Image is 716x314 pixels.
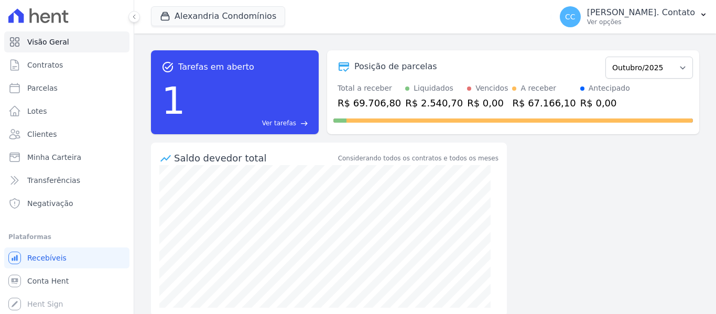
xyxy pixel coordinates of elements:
[27,129,57,139] span: Clientes
[262,118,296,128] span: Ver tarefas
[27,60,63,70] span: Contratos
[587,7,695,18] p: [PERSON_NAME]. Contato
[475,83,508,94] div: Vencidos
[565,13,576,20] span: CC
[300,120,308,127] span: east
[405,96,463,110] div: R$ 2.540,70
[178,61,254,73] span: Tarefas em aberto
[580,96,630,110] div: R$ 0,00
[27,37,69,47] span: Visão Geral
[27,175,80,186] span: Transferências
[4,193,129,214] a: Negativação
[4,170,129,191] a: Transferências
[27,152,81,163] span: Minha Carteira
[151,6,285,26] button: Alexandria Condomínios
[4,55,129,75] a: Contratos
[354,60,437,73] div: Posição de parcelas
[587,18,695,26] p: Ver opções
[4,78,129,99] a: Parcelas
[8,231,125,243] div: Plataformas
[27,106,47,116] span: Lotes
[4,124,129,145] a: Clientes
[4,31,129,52] a: Visão Geral
[4,247,129,268] a: Recebíveis
[190,118,308,128] a: Ver tarefas east
[161,61,174,73] span: task_alt
[4,101,129,122] a: Lotes
[27,198,73,209] span: Negativação
[338,83,401,94] div: Total a receber
[589,83,630,94] div: Antecipado
[520,83,556,94] div: A receber
[338,154,498,163] div: Considerando todos os contratos e todos os meses
[27,276,69,286] span: Conta Hent
[414,83,453,94] div: Liquidados
[27,83,58,93] span: Parcelas
[467,96,508,110] div: R$ 0,00
[4,147,129,168] a: Minha Carteira
[27,253,67,263] span: Recebíveis
[512,96,576,110] div: R$ 67.166,10
[4,270,129,291] a: Conta Hent
[338,96,401,110] div: R$ 69.706,80
[161,73,186,128] div: 1
[551,2,716,31] button: CC [PERSON_NAME]. Contato Ver opções
[174,151,336,165] div: Saldo devedor total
